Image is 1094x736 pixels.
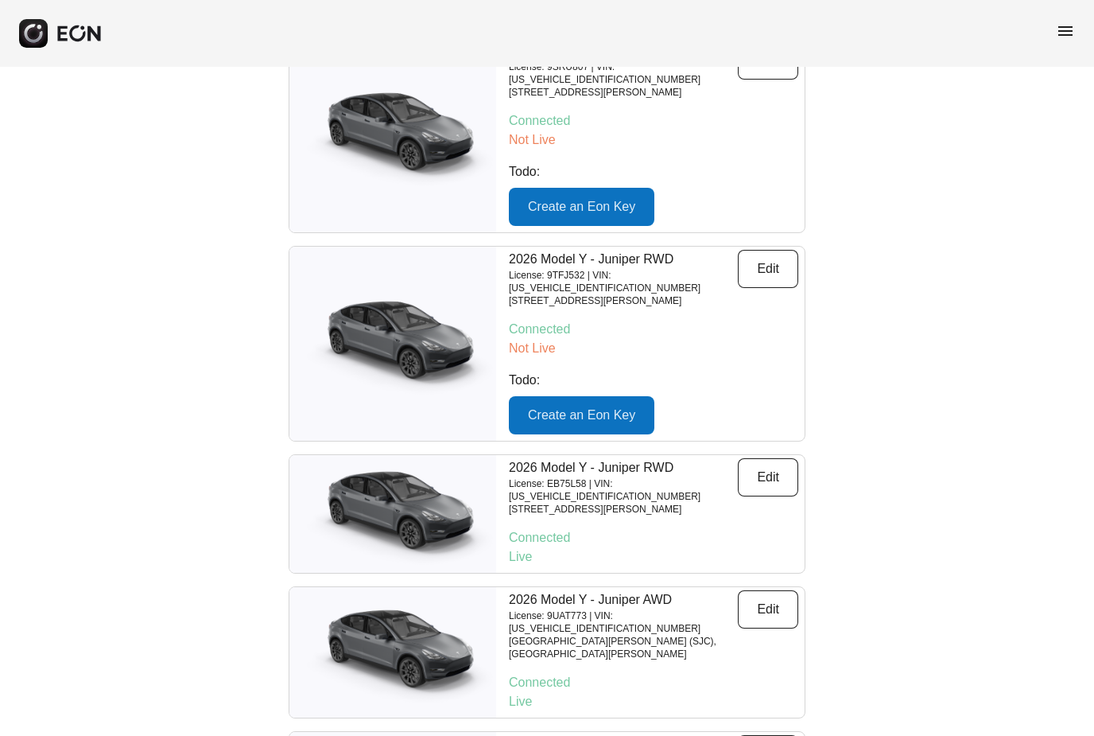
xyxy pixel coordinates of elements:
[509,674,798,693] p: Connected
[509,270,738,295] p: License: 9TFJ532 | VIN: [US_VEHICLE_IDENTIFICATION_NUMBER]
[509,131,798,150] p: Not Live
[289,602,496,705] img: car
[509,693,798,712] p: Live
[509,251,738,270] p: 2026 Model Y - Juniper RWD
[509,459,738,478] p: 2026 Model Y - Juniper RWD
[509,504,738,516] p: [STREET_ADDRESS][PERSON_NAME]
[509,397,654,435] button: Create an Eon Key
[289,463,496,567] img: car
[509,321,798,340] p: Connected
[509,163,798,182] p: Todo:
[509,61,738,87] p: License: 9SRU807 | VIN: [US_VEHICLE_IDENTIFICATION_NUMBER]
[509,636,738,661] p: [GEOGRAPHIC_DATA][PERSON_NAME] (SJC), [GEOGRAPHIC_DATA][PERSON_NAME]
[1056,21,1075,41] span: menu
[509,295,738,308] p: [STREET_ADDRESS][PERSON_NAME]
[509,548,798,567] p: Live
[289,293,496,396] img: car
[509,591,738,610] p: 2026 Model Y - Juniper AWD
[738,459,798,497] button: Edit
[509,340,798,359] p: Not Live
[738,251,798,289] button: Edit
[509,610,738,636] p: License: 9UAT773 | VIN: [US_VEHICLE_IDENTIFICATION_NUMBER]
[509,529,798,548] p: Connected
[509,87,738,99] p: [STREET_ADDRESS][PERSON_NAME]
[509,189,654,227] button: Create an Eon Key
[289,84,496,188] img: car
[509,112,798,131] p: Connected
[509,372,798,391] p: Todo:
[509,478,738,504] p: License: EB75L58 | VIN: [US_VEHICLE_IDENTIFICATION_NUMBER]
[738,591,798,629] button: Edit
